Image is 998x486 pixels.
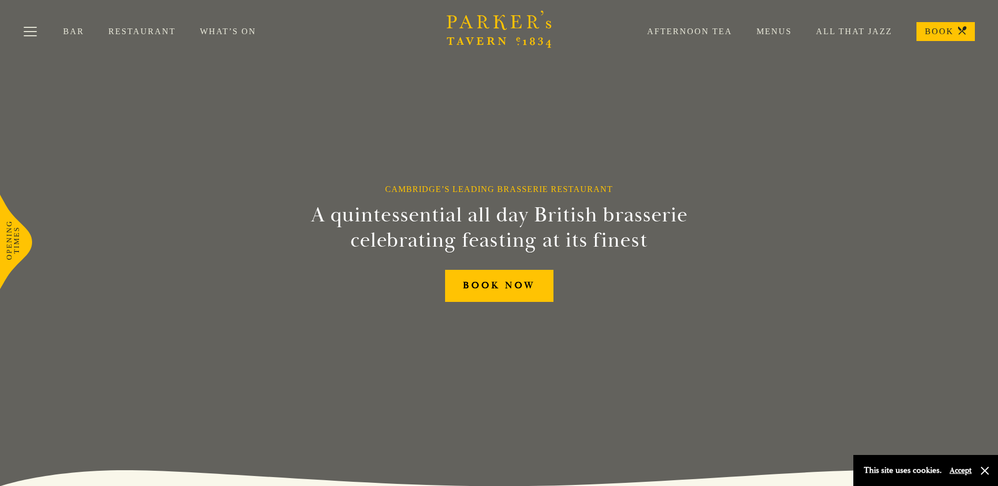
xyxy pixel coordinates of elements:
h2: A quintessential all day British brasserie celebrating feasting at its finest [259,202,739,253]
button: Accept [950,465,972,475]
h1: Cambridge’s Leading Brasserie Restaurant [385,184,613,194]
button: Close and accept [980,465,990,476]
a: BOOK NOW [445,270,553,302]
p: This site uses cookies. [864,463,942,478]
